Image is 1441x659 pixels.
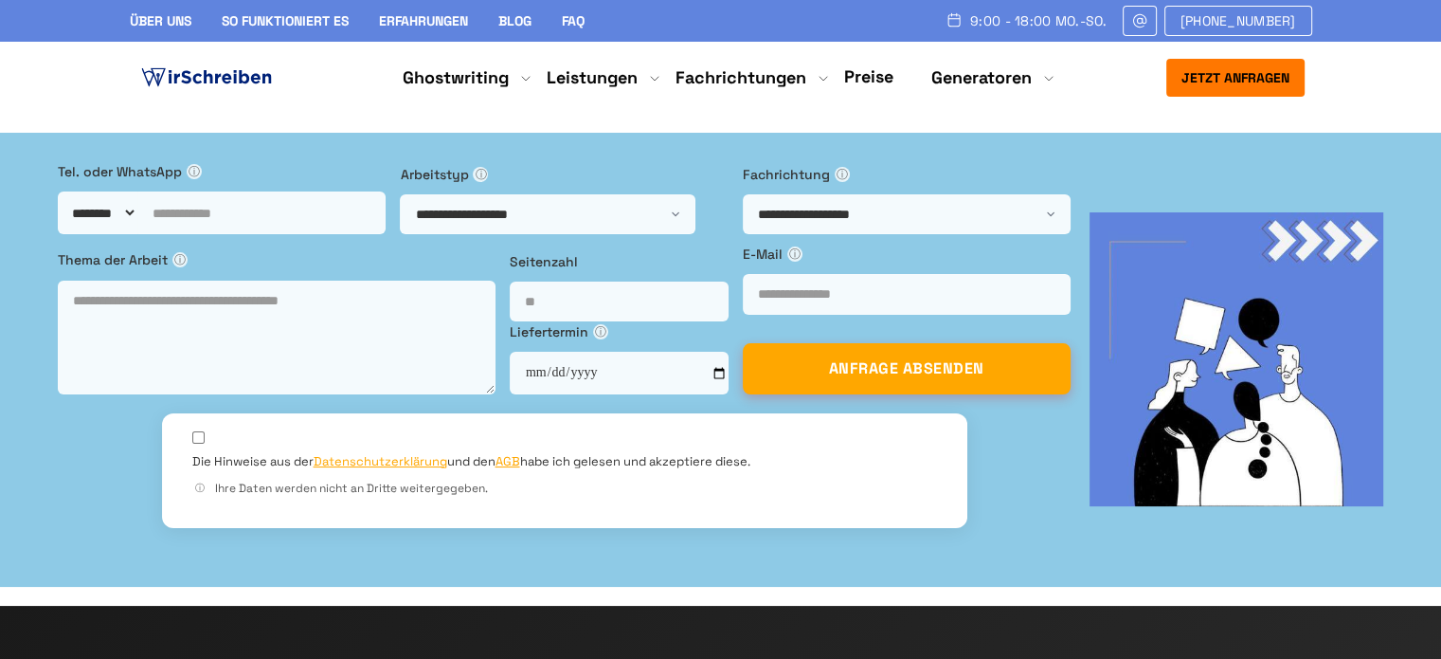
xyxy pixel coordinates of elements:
label: Seitenzahl [510,251,729,272]
label: Tel. oder WhatsApp [58,161,386,182]
button: Jetzt anfragen [1166,59,1305,97]
img: Schedule [946,12,963,27]
a: Leistungen [547,66,638,89]
span: [PHONE_NUMBER] [1180,13,1296,28]
label: Thema der Arbeit [58,249,495,270]
a: Datenschutzerklärung [314,453,447,469]
label: Die Hinweise aus der und den habe ich gelesen und akzeptiere diese. [192,453,750,470]
span: ⓘ [187,164,202,179]
button: ANFRAGE ABSENDEN [743,343,1071,394]
a: Fachrichtungen [675,66,806,89]
span: ⓘ [192,481,207,496]
span: ⓘ [473,167,488,182]
label: E-Mail [743,244,1071,265]
a: Generatoren [931,66,1032,89]
span: 9:00 - 18:00 Mo.-So. [970,13,1108,28]
a: FAQ [562,12,585,29]
a: So funktioniert es [222,12,349,29]
a: Ghostwriting [403,66,509,89]
span: ⓘ [835,167,850,182]
a: Erfahrungen [379,12,468,29]
a: Preise [844,65,893,87]
div: Ihre Daten werden nicht an Dritte weitergegeben. [192,480,937,498]
a: [PHONE_NUMBER] [1164,6,1312,36]
span: ⓘ [593,324,608,339]
a: Über uns [130,12,191,29]
img: Email [1131,13,1148,28]
span: ⓘ [787,247,802,262]
a: AGB [495,453,520,469]
img: bg [1090,212,1383,506]
label: Arbeitstyp [400,164,728,185]
img: logo ghostwriter-österreich [137,64,276,92]
label: Fachrichtung [743,164,1071,185]
a: Blog [498,12,531,29]
span: ⓘ [172,252,188,267]
label: Liefertermin [510,321,729,342]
